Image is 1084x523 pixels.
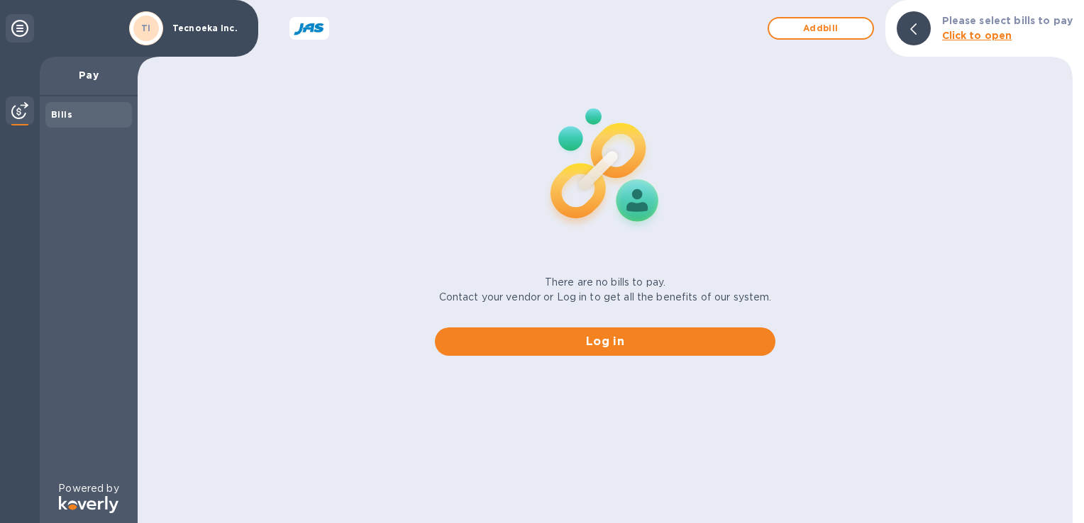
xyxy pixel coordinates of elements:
[768,17,874,40] button: Addbill
[942,30,1012,41] b: Click to open
[58,481,118,496] p: Powered by
[446,333,764,350] span: Log in
[942,15,1073,26] b: Please select bills to pay
[51,109,72,120] b: Bills
[141,23,151,33] b: TI
[439,275,772,305] p: There are no bills to pay. Contact your vendor or Log in to get all the benefits of our system.
[59,496,118,513] img: Logo
[780,20,861,37] span: Add bill
[435,327,775,356] button: Log in
[51,68,126,82] p: Pay
[172,23,243,33] p: Tecnoeka Inc.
